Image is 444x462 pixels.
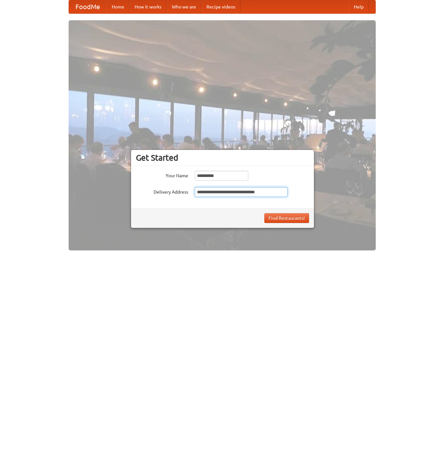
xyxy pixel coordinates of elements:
a: Who we are [167,0,201,13]
label: Delivery Address [136,187,188,195]
label: Your Name [136,171,188,179]
a: Recipe videos [201,0,240,13]
a: Home [107,0,129,13]
a: Help [349,0,369,13]
a: FoodMe [69,0,107,13]
a: How it works [129,0,167,13]
h3: Get Started [136,153,309,163]
button: Find Restaurants! [264,213,309,223]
